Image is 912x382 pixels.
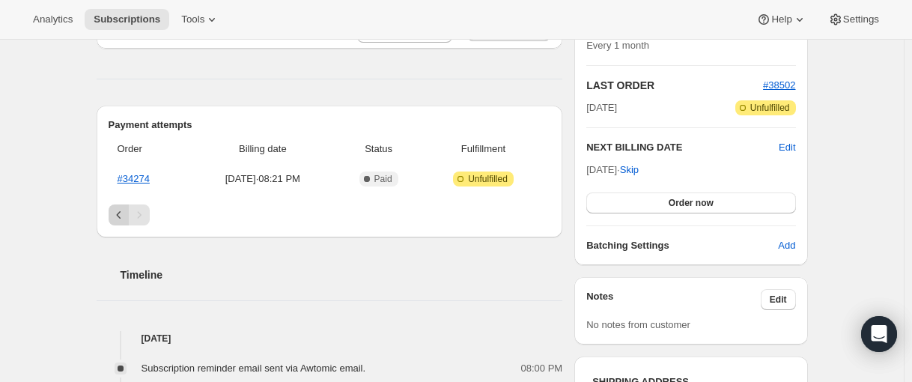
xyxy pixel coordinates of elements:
span: Status [341,142,416,157]
span: Unfulfilled [468,173,508,185]
button: Settings [819,9,888,30]
span: [DATE] · 08:21 PM [193,172,332,187]
button: Tools [172,9,228,30]
span: [DATE] · [586,164,639,175]
th: Order [109,133,189,166]
button: Skip [611,158,648,182]
span: Fulfillment [425,142,541,157]
div: Open Intercom Messenger [861,316,897,352]
span: Subscription reminder email sent via Awtomic email. [142,363,366,374]
h2: Payment attempts [109,118,551,133]
h4: [DATE] [97,331,563,346]
h2: LAST ORDER [586,78,763,93]
button: Add [769,234,804,258]
span: Analytics [33,13,73,25]
button: Help [747,9,815,30]
button: Edit [761,289,796,310]
button: Analytics [24,9,82,30]
span: Settings [843,13,879,25]
span: Every 1 month [586,40,649,51]
span: Edit [770,294,787,306]
span: Help [771,13,791,25]
span: [DATE] [586,100,617,115]
span: Add [778,238,795,253]
a: #34274 [118,173,150,184]
span: Skip [620,163,639,178]
span: Unfulfilled [750,102,790,114]
button: Order now [586,192,795,213]
h6: Batching Settings [586,238,778,253]
span: Tools [181,13,204,25]
button: Edit [779,140,795,155]
span: Subscriptions [94,13,160,25]
nav: Pagination [109,204,551,225]
h3: Notes [586,289,761,310]
h2: Timeline [121,267,563,282]
span: Billing date [193,142,332,157]
button: Previous [109,204,130,225]
button: #38502 [763,78,795,93]
a: #38502 [763,79,795,91]
span: Paid [374,173,392,185]
span: No notes from customer [586,319,690,330]
h2: NEXT BILLING DATE [586,140,779,155]
span: 08:00 PM [521,361,563,376]
button: Subscriptions [85,9,169,30]
span: Order now [669,197,714,209]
